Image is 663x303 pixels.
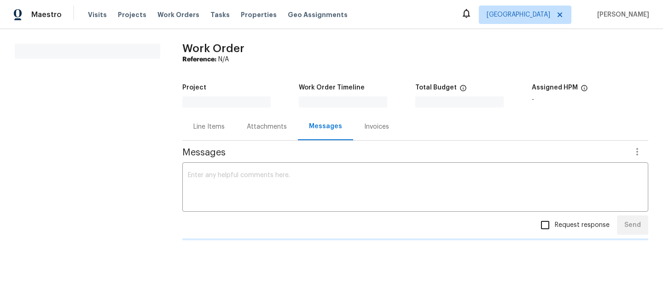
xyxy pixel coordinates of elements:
span: Visits [88,10,107,19]
div: N/A [182,55,648,64]
span: The hpm assigned to this work order. [581,84,588,96]
span: Tasks [210,12,230,18]
span: Maestro [31,10,62,19]
div: Messages [309,122,342,131]
span: Messages [182,148,626,157]
h5: Assigned HPM [532,84,578,91]
div: Line Items [193,122,225,131]
div: Attachments [247,122,287,131]
span: [GEOGRAPHIC_DATA] [487,10,550,19]
div: Invoices [364,122,389,131]
span: Work Orders [157,10,199,19]
h5: Work Order Timeline [299,84,365,91]
span: Work Order [182,43,244,54]
h5: Project [182,84,206,91]
b: Reference: [182,56,216,63]
span: The total cost of line items that have been proposed by Opendoor. This sum includes line items th... [459,84,467,96]
span: Projects [118,10,146,19]
span: Geo Assignments [288,10,348,19]
h5: Total Budget [415,84,457,91]
span: [PERSON_NAME] [593,10,649,19]
div: - [532,96,648,103]
span: Properties [241,10,277,19]
span: Request response [555,220,610,230]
